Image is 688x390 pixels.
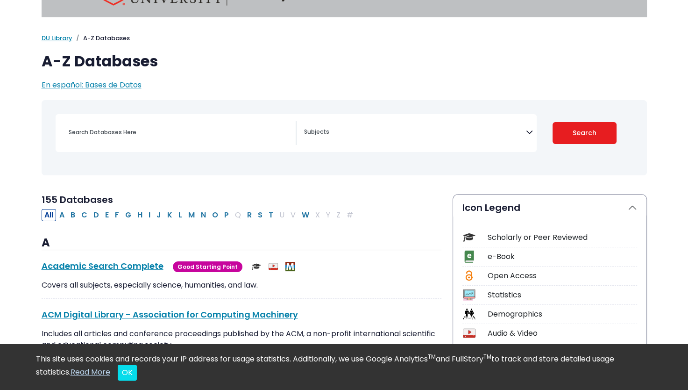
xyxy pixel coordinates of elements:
[488,328,637,339] div: Audio & Video
[42,52,647,70] h1: A-Z Databases
[42,328,441,362] p: Includes all articles and conference proceedings published by the ACM, a non-profit international...
[42,236,441,250] h3: A
[488,270,637,282] div: Open Access
[57,209,67,221] button: Filter Results A
[102,209,112,221] button: Filter Results E
[453,195,646,221] button: Icon Legend
[185,209,198,221] button: Filter Results M
[488,251,637,262] div: e-Book
[553,122,617,144] button: Submit for Search Results
[255,209,265,221] button: Filter Results S
[36,354,653,381] div: This site uses cookies and records your IP address for usage statistics. Additionally, we use Goo...
[488,309,637,320] div: Demographics
[176,209,185,221] button: Filter Results L
[154,209,164,221] button: Filter Results J
[68,209,78,221] button: Filter Results B
[252,262,261,271] img: Scholarly or Peer Reviewed
[42,260,163,272] a: Academic Search Complete
[72,34,130,43] li: A-Z Databases
[91,209,102,221] button: Filter Results D
[488,289,637,301] div: Statistics
[42,209,357,220] div: Alpha-list to filter by first letter of database name
[221,209,232,221] button: Filter Results P
[122,209,134,221] button: Filter Results G
[285,262,295,271] img: MeL (Michigan electronic Library)
[42,309,298,320] a: ACM Digital Library - Association for Computing Machinery
[42,280,441,291] p: Covers all subjects, especially science, humanities, and law.
[118,365,137,381] button: Close
[244,209,255,221] button: Filter Results R
[483,353,491,361] sup: TM
[463,327,475,339] img: Icon Audio & Video
[463,289,475,301] img: Icon Statistics
[269,262,278,271] img: Audio & Video
[71,367,110,377] a: Read More
[463,250,475,263] img: Icon e-Book
[209,209,221,221] button: Filter Results O
[164,209,175,221] button: Filter Results K
[112,209,122,221] button: Filter Results F
[42,34,647,43] nav: breadcrumb
[463,231,475,244] img: Icon Scholarly or Peer Reviewed
[42,193,113,206] span: 155 Databases
[198,209,209,221] button: Filter Results N
[299,209,312,221] button: Filter Results W
[488,232,637,243] div: Scholarly or Peer Reviewed
[173,261,242,272] span: Good Starting Point
[42,209,56,221] button: All
[78,209,90,221] button: Filter Results C
[463,269,475,282] img: Icon Open Access
[42,34,72,43] a: DU Library
[63,125,296,139] input: Search database by title or keyword
[42,79,142,90] a: En español: Bases de Datos
[266,209,276,221] button: Filter Results T
[135,209,145,221] button: Filter Results H
[304,129,526,137] textarea: Search
[146,209,153,221] button: Filter Results I
[463,308,475,320] img: Icon Demographics
[42,100,647,175] nav: Search filters
[428,353,436,361] sup: TM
